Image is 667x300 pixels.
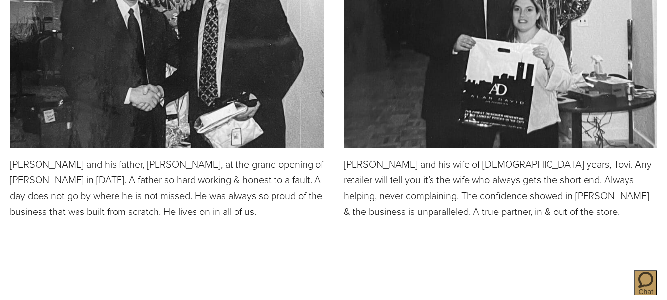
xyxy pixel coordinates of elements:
[344,156,658,219] p: [PERSON_NAME] and his wife of [DEMOGRAPHIC_DATA] years, Tovi. Any retailer will tell you it’s the...
[10,156,324,219] p: [PERSON_NAME] and his father, [PERSON_NAME], at the grand opening of [PERSON_NAME] in [DATE]. A f...
[604,270,657,295] iframe: Opens a widget where you can chat to one of our agents
[34,17,49,25] span: Chat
